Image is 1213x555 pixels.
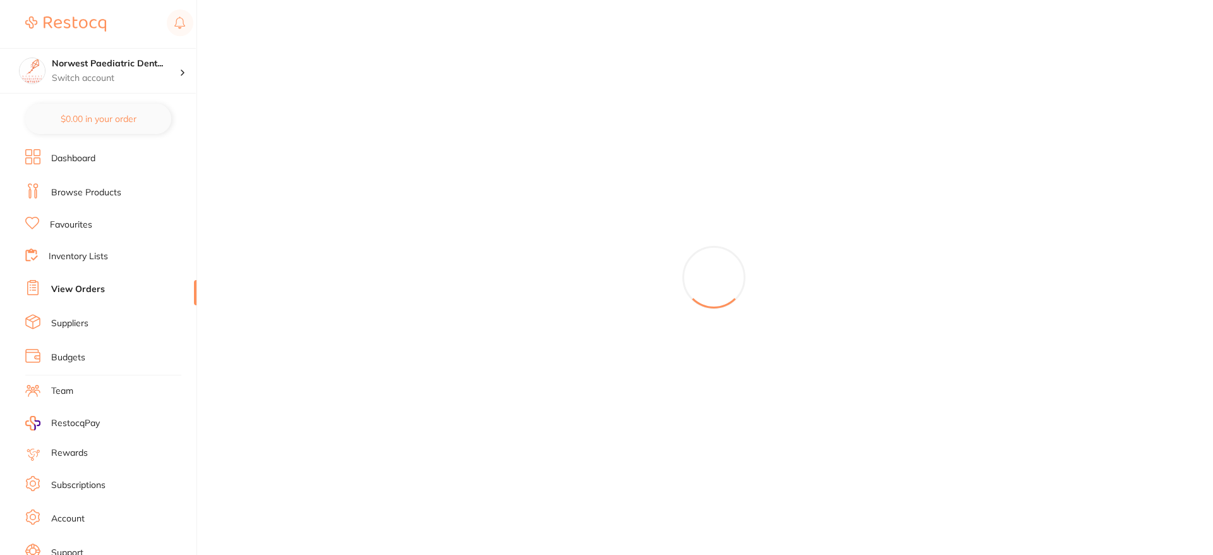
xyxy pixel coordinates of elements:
a: Restocq Logo [25,9,106,39]
h4: Norwest Paediatric Dentistry [52,58,179,70]
a: Browse Products [51,186,121,199]
a: Team [51,385,73,398]
a: Suppliers [51,317,88,330]
a: Inventory Lists [49,250,108,263]
button: $0.00 in your order [25,104,171,134]
span: RestocqPay [51,417,100,430]
a: Subscriptions [51,479,106,492]
a: Dashboard [51,152,95,165]
a: RestocqPay [25,416,100,430]
img: Restocq Logo [25,16,106,32]
img: Norwest Paediatric Dentistry [20,58,45,83]
img: RestocqPay [25,416,40,430]
a: Budgets [51,351,85,364]
p: Switch account [52,72,179,85]
a: Account [51,513,85,525]
a: Rewards [51,447,88,460]
a: View Orders [51,283,105,296]
a: Favourites [50,219,92,231]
